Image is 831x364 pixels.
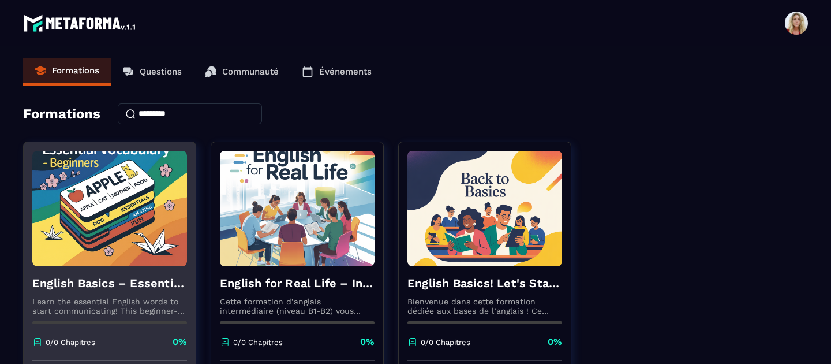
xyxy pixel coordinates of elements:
p: 0/0 Chapitres [46,338,95,347]
a: Communauté [193,58,290,86]
img: logo [23,12,137,35]
img: formation-background [407,151,562,266]
p: Communauté [222,66,279,77]
h4: Formations [23,106,100,122]
p: 0% [548,336,562,348]
p: Learn the essential English words to start communicating! This beginner-friendly course will help... [32,297,187,315]
h4: English for Real Life – Intermediate Level [220,275,375,291]
p: Cette formation d’anglais intermédiaire (niveau B1-B2) vous aidera à renforcer votre grammaire, e... [220,297,375,315]
p: Événements [319,66,372,77]
p: 0% [173,336,187,348]
p: Formations [52,65,99,76]
a: Questions [111,58,193,86]
a: Événements [290,58,383,86]
a: Formations [23,58,111,86]
img: formation-background [220,151,375,266]
p: 0/0 Chapitres [233,338,283,347]
img: formation-background [32,151,187,266]
h4: English Basics – Essential Vocabulary for Beginners [32,275,187,291]
p: Bienvenue dans cette formation dédiée aux bases de l’anglais ! Ce module a été conçu pour les déb... [407,297,562,315]
p: Questions [140,66,182,77]
p: 0% [360,336,375,348]
p: 0/0 Chapitres [421,338,470,347]
h4: English Basics! Let's Start English. [407,275,562,291]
